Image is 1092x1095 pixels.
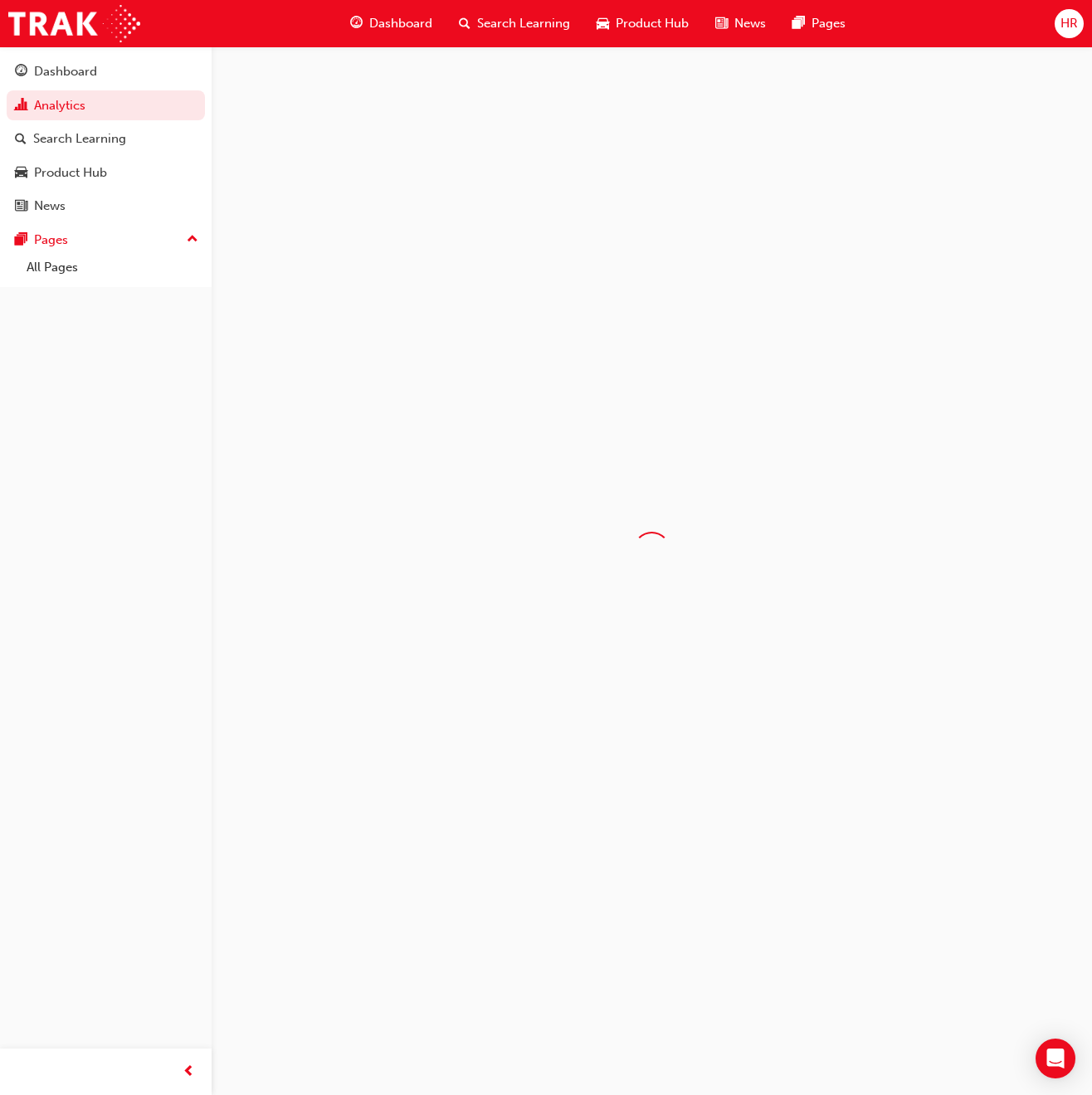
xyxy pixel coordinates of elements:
span: news-icon [715,13,728,34]
a: search-iconSearch Learning [446,7,583,41]
span: chart-icon [15,99,27,114]
a: Dashboard [7,56,205,87]
button: Pages [7,225,205,255]
div: Open Intercom Messenger [1036,1039,1075,1078]
span: up-icon [187,229,198,251]
div: News [34,197,66,216]
span: car-icon [597,13,609,34]
a: Product Hub [7,158,205,188]
span: Pages [812,14,846,33]
a: News [7,191,205,221]
span: prev-icon [183,1062,195,1083]
a: news-iconNews [702,7,779,41]
a: All Pages [20,255,205,280]
div: Pages [34,231,68,250]
span: Dashboard [369,14,432,33]
span: search-icon [15,132,27,147]
a: Search Learning [7,124,205,154]
span: HR [1060,14,1078,33]
div: Dashboard [34,62,97,81]
span: guage-icon [350,13,363,34]
a: guage-iconDashboard [337,7,446,41]
span: car-icon [15,166,27,181]
span: search-icon [459,13,470,34]
span: Product Hub [616,14,689,33]
span: pages-icon [15,233,27,248]
span: guage-icon [15,65,27,80]
button: DashboardAnalyticsSearch LearningProduct HubNews [7,53,205,225]
img: Trak [8,5,140,42]
a: car-iconProduct Hub [583,7,702,41]
a: pages-iconPages [779,7,859,41]
span: Search Learning [477,14,570,33]
span: pages-icon [792,13,805,34]
span: news-icon [15,199,27,214]
div: Search Learning [33,129,126,148]
span: News [734,14,766,33]
a: Analytics [7,90,205,121]
div: Product Hub [34,163,107,182]
button: HR [1055,9,1084,38]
